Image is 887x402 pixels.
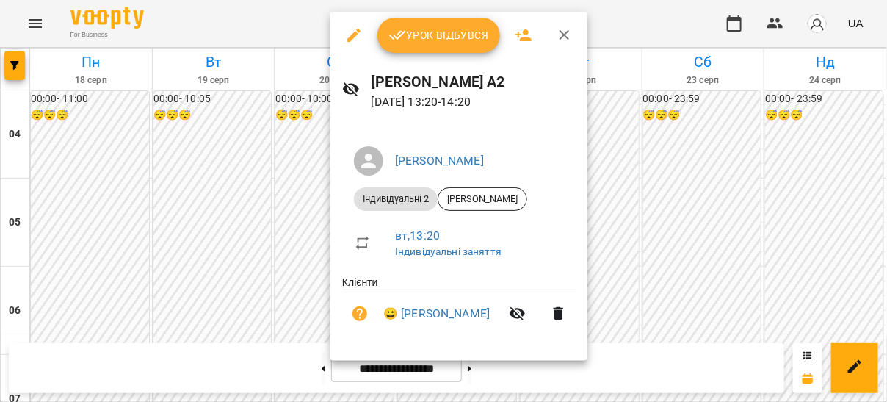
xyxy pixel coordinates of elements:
div: [PERSON_NAME] [438,187,527,211]
h6: [PERSON_NAME] А2 [372,71,576,93]
a: вт , 13:20 [395,229,440,243]
span: Індивідуальні 2 [354,193,438,206]
button: Візит ще не сплачено. Додати оплату? [342,296,377,331]
span: Урок відбувся [389,26,489,44]
a: Індивідуальні заняття [395,245,502,257]
button: Урок відбувся [377,18,501,53]
p: [DATE] 13:20 - 14:20 [372,93,576,111]
ul: Клієнти [342,275,576,343]
span: [PERSON_NAME] [438,193,526,206]
a: 😀 [PERSON_NAME] [383,305,490,323]
a: [PERSON_NAME] [395,154,484,168]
